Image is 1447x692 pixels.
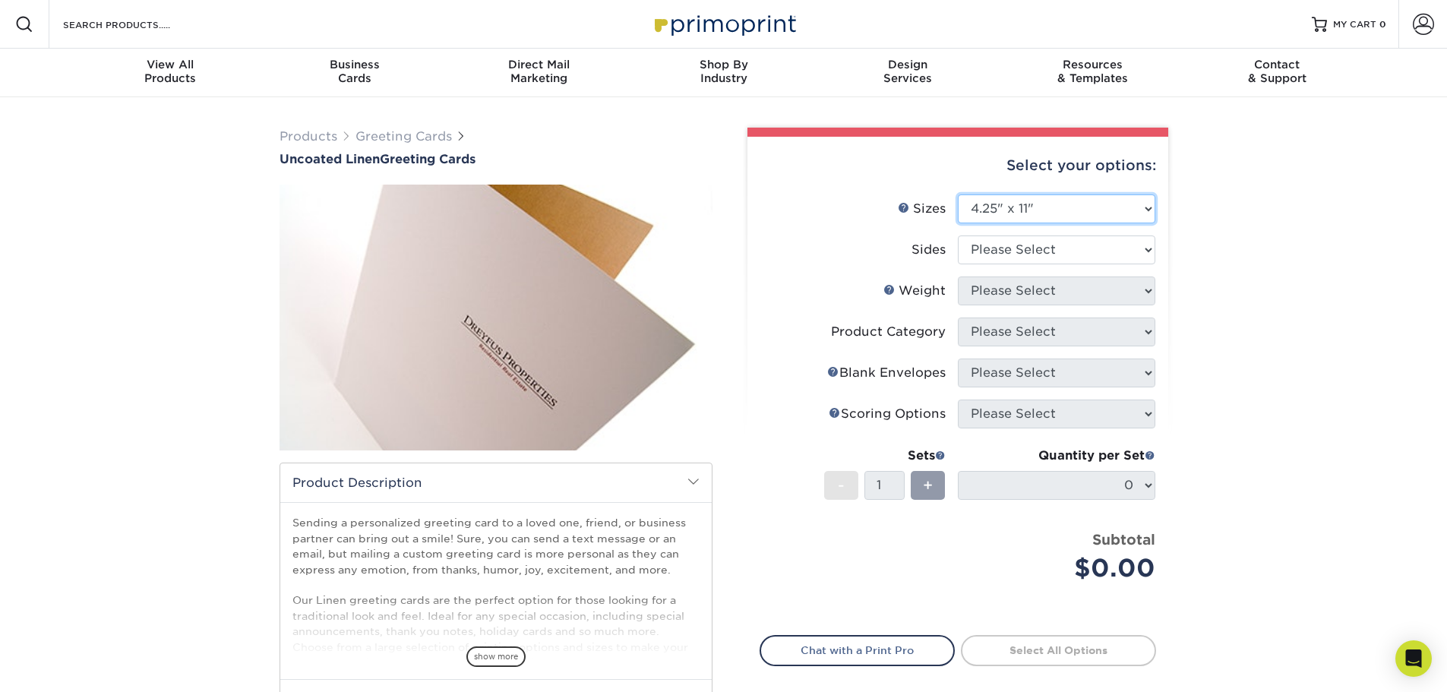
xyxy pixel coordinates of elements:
[1092,531,1155,548] strong: Subtotal
[280,463,712,502] h2: Product Description
[280,152,712,166] h1: Greeting Cards
[883,282,946,300] div: Weight
[648,8,800,40] img: Primoprint
[1395,640,1432,677] div: Open Intercom Messenger
[816,49,1000,97] a: DesignServices
[1000,49,1185,97] a: Resources& Templates
[816,58,1000,71] span: Design
[760,635,955,665] a: Chat with a Print Pro
[280,168,712,467] img: Uncoated Linen 01
[280,152,380,166] span: Uncoated Linen
[1185,58,1370,85] div: & Support
[911,241,946,259] div: Sides
[631,49,816,97] a: Shop ByIndustry
[78,58,263,85] div: Products
[1185,58,1370,71] span: Contact
[447,49,631,97] a: Direct MailMarketing
[62,15,210,33] input: SEARCH PRODUCTS.....
[78,49,263,97] a: View AllProducts
[466,646,526,667] span: show more
[280,152,712,166] a: Uncoated LinenGreeting Cards
[969,550,1155,586] div: $0.00
[631,58,816,85] div: Industry
[1000,58,1185,85] div: & Templates
[923,474,933,497] span: +
[1185,49,1370,97] a: Contact& Support
[760,137,1156,194] div: Select your options:
[1379,19,1386,30] span: 0
[829,405,946,423] div: Scoring Options
[816,58,1000,85] div: Services
[961,635,1156,665] a: Select All Options
[280,129,337,144] a: Products
[1000,58,1185,71] span: Resources
[631,58,816,71] span: Shop By
[1333,18,1376,31] span: MY CART
[447,58,631,85] div: Marketing
[262,49,447,97] a: BusinessCards
[838,474,845,497] span: -
[447,58,631,71] span: Direct Mail
[898,200,946,218] div: Sizes
[262,58,447,85] div: Cards
[4,646,129,687] iframe: Google Customer Reviews
[958,447,1155,465] div: Quantity per Set
[831,323,946,341] div: Product Category
[262,58,447,71] span: Business
[355,129,452,144] a: Greeting Cards
[824,447,946,465] div: Sets
[78,58,263,71] span: View All
[827,364,946,382] div: Blank Envelopes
